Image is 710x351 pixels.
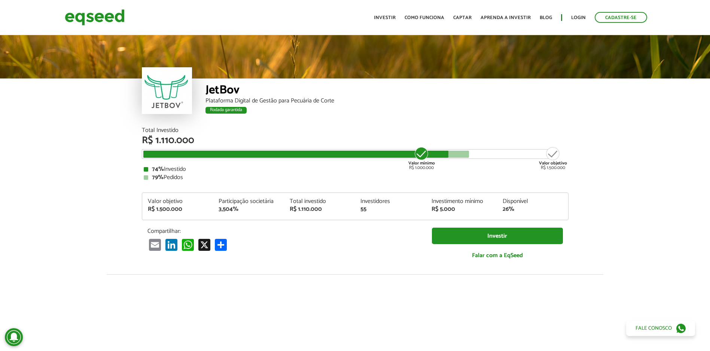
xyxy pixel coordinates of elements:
a: LinkedIn [164,238,179,251]
div: Disponível [503,198,563,204]
a: Investir [432,228,563,244]
strong: 74% [152,164,164,174]
a: X [197,238,212,251]
a: Cadastre-se [595,12,647,23]
a: Blog [540,15,552,20]
div: 3,504% [219,206,278,212]
div: Rodada garantida [205,107,247,114]
div: R$ 1.110.000 [142,136,569,145]
a: Aprenda a investir [481,15,531,20]
div: Investidores [360,198,420,204]
a: Investir [374,15,396,20]
strong: 79% [152,172,164,182]
div: R$ 1.110.000 [290,206,350,212]
div: Pedidos [144,175,567,181]
img: EqSeed [65,7,125,27]
div: R$ 1.500.000 [148,206,208,212]
a: WhatsApp [180,238,195,251]
div: JetBov [205,84,569,98]
a: Login [571,15,586,20]
div: R$ 1.500.000 [539,146,567,170]
a: Compartilhar [213,238,228,251]
p: Compartilhar: [147,228,421,235]
div: 55 [360,206,420,212]
a: Captar [453,15,472,20]
strong: Valor mínimo [408,160,435,167]
div: Valor objetivo [148,198,208,204]
div: Plataforma Digital de Gestão para Pecuária de Corte [205,98,569,104]
div: Investimento mínimo [432,198,491,204]
div: R$ 1.000.000 [408,146,436,170]
a: Fale conosco [626,320,695,336]
div: Total investido [290,198,350,204]
a: Como funciona [405,15,444,20]
div: Investido [144,166,567,172]
div: Total Investido [142,127,569,133]
strong: Valor objetivo [539,160,567,167]
a: Falar com a EqSeed [432,248,563,263]
a: Email [147,238,162,251]
div: 26% [503,206,563,212]
div: Participação societária [219,198,278,204]
div: R$ 5.000 [432,206,491,212]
